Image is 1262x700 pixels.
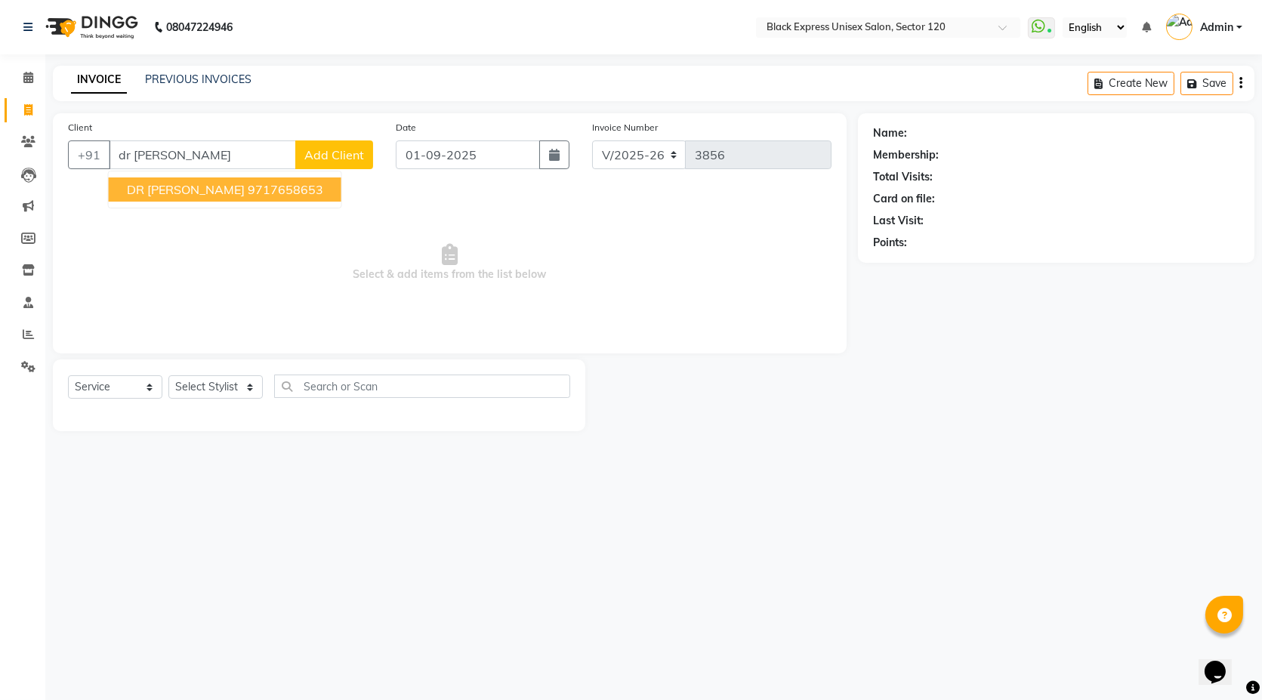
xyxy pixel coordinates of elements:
label: Date [396,121,416,134]
div: Total Visits: [873,169,933,185]
span: Add Client [304,147,364,162]
input: Search by Name/Mobile/Email/Code [109,140,296,169]
div: Points: [873,235,907,251]
button: Create New [1088,72,1174,95]
label: Client [68,121,92,134]
span: Select & add items from the list below [68,187,832,338]
div: Card on file: [873,191,935,207]
div: Membership: [873,147,939,163]
img: logo [39,6,142,48]
button: Save [1180,72,1233,95]
button: +91 [68,140,110,169]
div: Name: [873,125,907,141]
a: PREVIOUS INVOICES [145,72,251,86]
button: Add Client [295,140,373,169]
span: DR [PERSON_NAME] [127,182,245,197]
b: 08047224946 [166,6,233,48]
iframe: chat widget [1199,640,1247,685]
ngb-highlight: 9717658653 [248,182,323,197]
span: Admin [1200,20,1233,35]
div: Last Visit: [873,213,924,229]
label: Invoice Number [592,121,658,134]
input: Search or Scan [274,375,570,398]
a: INVOICE [71,66,127,94]
img: Admin [1166,14,1193,40]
